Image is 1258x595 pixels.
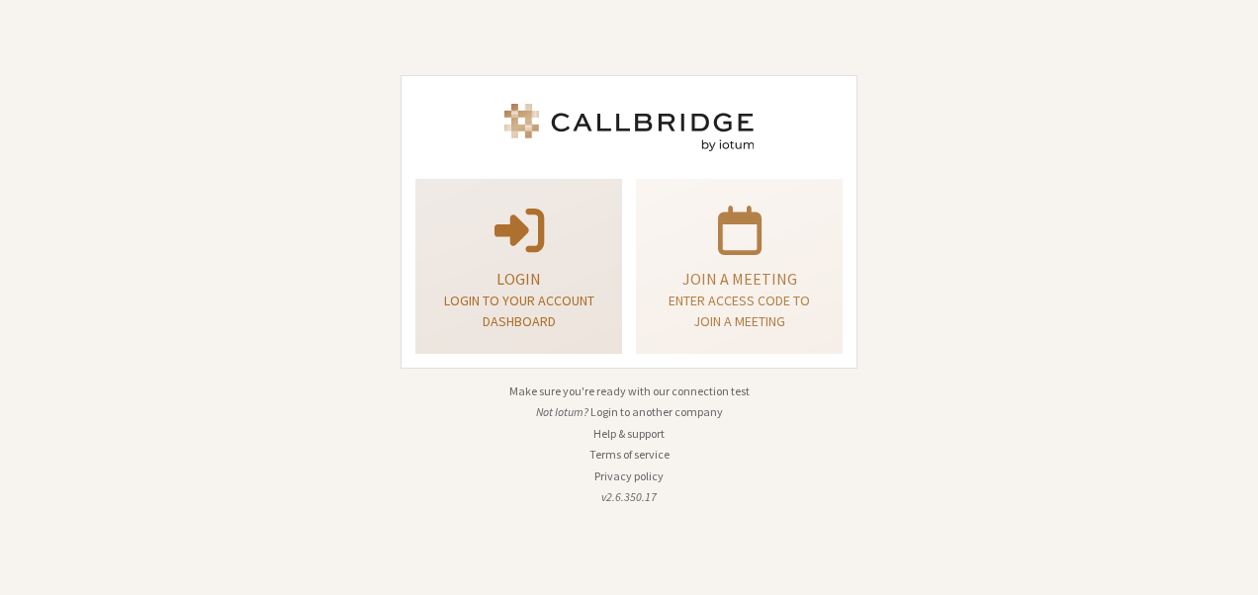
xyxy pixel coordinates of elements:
[661,267,818,291] p: Join a meeting
[401,488,857,506] li: v2.6.350.17
[440,291,597,332] p: Login to your account dashboard
[401,403,857,421] li: Not Iotum?
[589,447,670,462] a: Terms of service
[593,426,665,441] a: Help & support
[594,468,664,483] a: Privacy policy
[636,179,843,354] a: Join a meetingEnter access code to join a meeting
[509,383,750,398] a: Make sure you're ready with our connection test
[661,291,818,332] p: Enter access code to join a meeting
[440,267,597,291] p: Login
[415,179,622,354] button: LoginLogin to your account dashboard
[590,403,723,421] button: Login to another company
[500,104,758,151] img: Iotum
